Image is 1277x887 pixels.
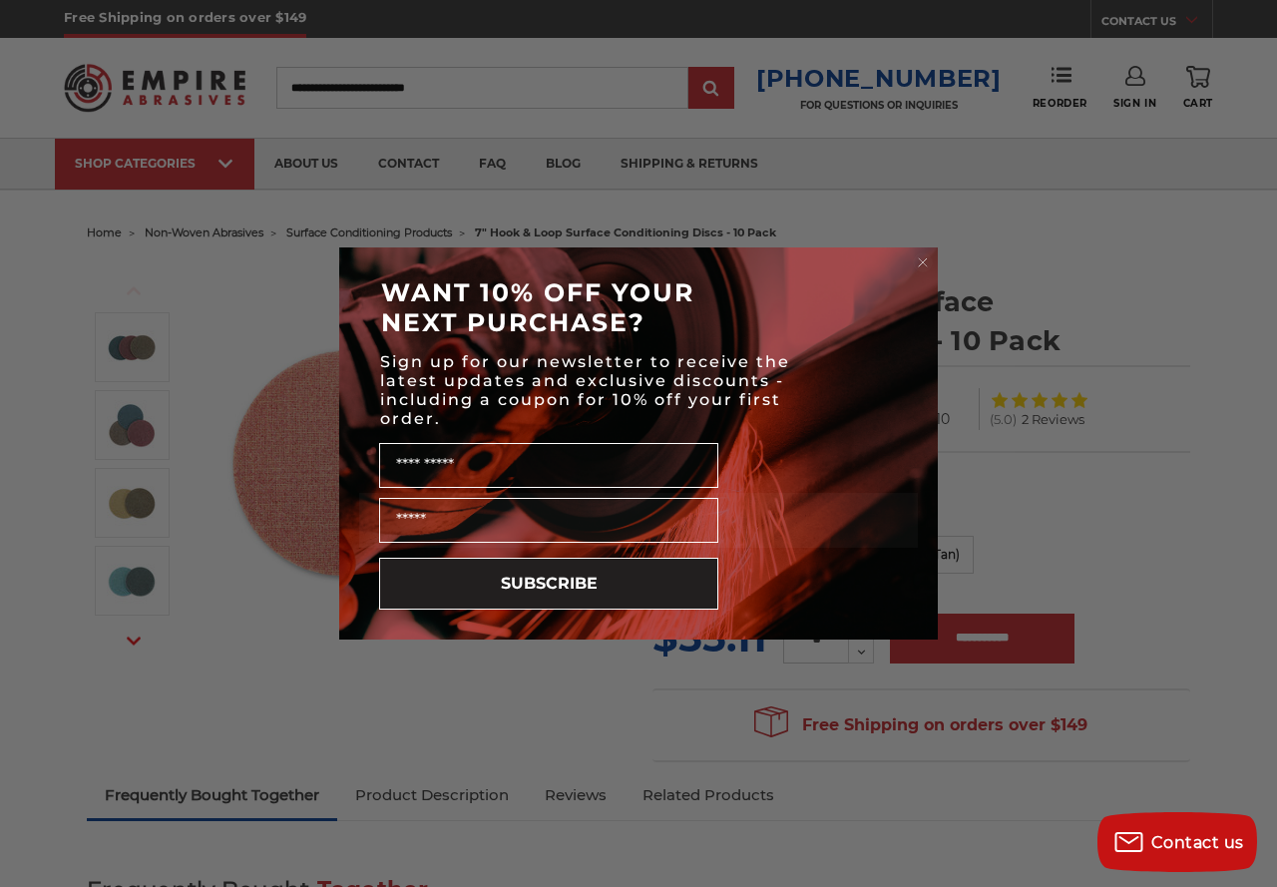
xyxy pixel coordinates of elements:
[379,498,718,543] input: Email
[380,352,790,428] span: Sign up for our newsletter to receive the latest updates and exclusive discounts - including a co...
[913,252,933,272] button: Close dialog
[379,558,718,610] button: SUBSCRIBE
[1151,833,1244,852] span: Contact us
[381,277,694,337] span: WANT 10% OFF YOUR NEXT PURCHASE?
[1097,812,1257,872] button: Contact us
